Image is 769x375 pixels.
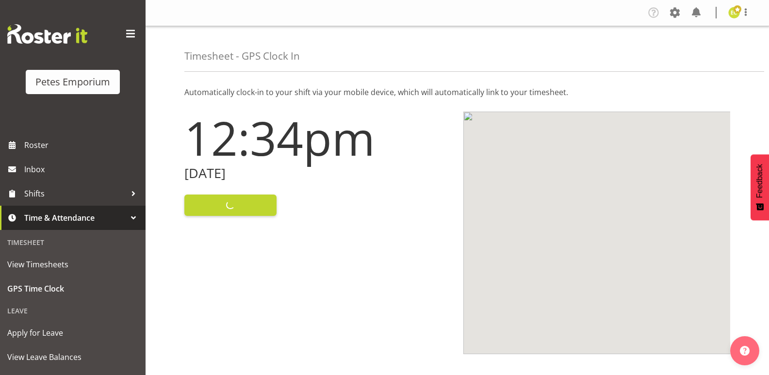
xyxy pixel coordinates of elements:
[2,301,143,321] div: Leave
[24,211,126,225] span: Time & Attendance
[184,86,730,98] p: Automatically clock-in to your shift via your mobile device, which will automatically link to you...
[35,75,110,89] div: Petes Emporium
[24,162,141,177] span: Inbox
[7,257,138,272] span: View Timesheets
[24,186,126,201] span: Shifts
[7,24,87,44] img: Rosterit website logo
[24,138,141,152] span: Roster
[755,164,764,198] span: Feedback
[184,50,300,62] h4: Timesheet - GPS Clock In
[184,112,452,164] h1: 12:34pm
[7,326,138,340] span: Apply for Leave
[740,346,750,356] img: help-xxl-2.png
[2,321,143,345] a: Apply for Leave
[2,252,143,277] a: View Timesheets
[2,232,143,252] div: Timesheet
[751,154,769,220] button: Feedback - Show survey
[728,7,740,18] img: emma-croft7499.jpg
[2,345,143,369] a: View Leave Balances
[184,166,452,181] h2: [DATE]
[2,277,143,301] a: GPS Time Clock
[7,350,138,364] span: View Leave Balances
[7,281,138,296] span: GPS Time Clock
